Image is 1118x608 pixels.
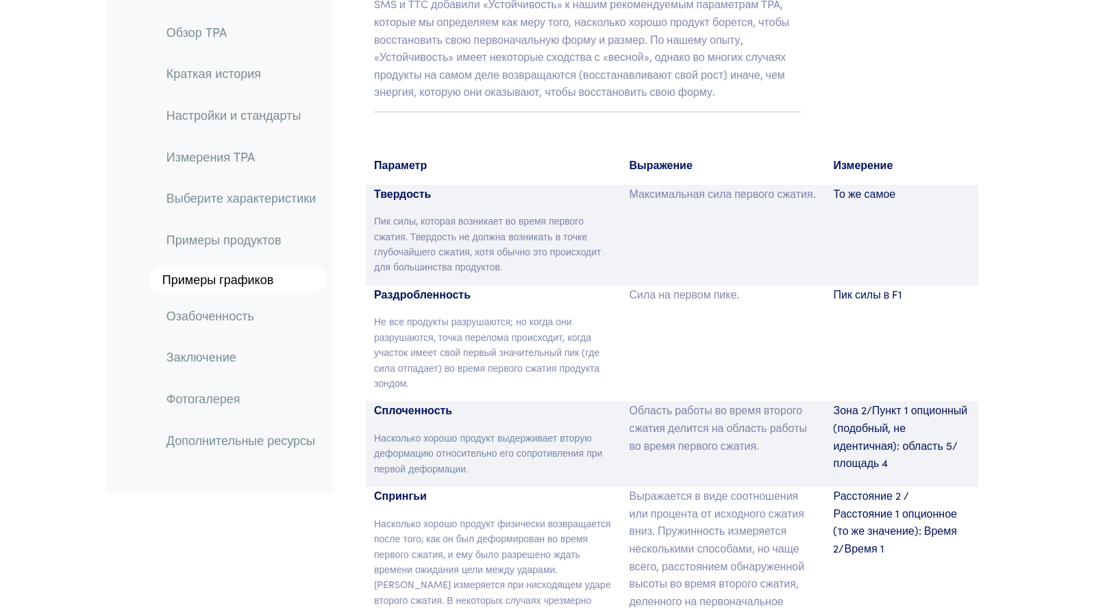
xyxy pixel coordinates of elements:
[374,487,613,505] p: Спрингьи
[833,185,970,203] p: То же самое
[374,314,613,390] p: Не все продукты разрушаются; но когда они разрушаются, точка перелома происходит, когда участок и...
[156,99,327,131] a: Настройки и стандарты
[630,156,817,174] p: Выражение
[156,383,327,414] a: Фотогалерея
[374,286,613,303] p: Раздробленность
[630,401,817,454] p: Область работы во время второго сжатия делится на область работы во время первого сжатия.
[156,300,327,331] a: Озабоченность
[156,342,327,373] a: Заключение
[149,266,327,293] a: Примеры графиков
[630,286,817,303] p: Сила на первом пике.
[156,58,327,90] a: Краткая история
[374,185,613,203] p: Твердость
[156,425,327,456] a: Дополнительные ресурсы
[156,141,327,173] a: Измерения TPA
[374,401,613,419] p: Сплоченность
[374,430,613,476] p: Насколько хорошо продукт выдерживает вторую деформацию относительно его сопротивления при первой ...
[374,156,613,174] p: Параметр
[156,16,327,48] a: Обзор TPA
[833,156,970,174] p: Измерение
[156,183,327,214] a: Выберите характеристики
[833,401,970,471] p: Зона 2/Пункт 1 опционный (подобный, не идентичная): область 5/площадь 4
[374,213,613,275] p: Пик силы, которая возникает во время первого сжатия. Твердость не должна возникать в точке глубоч...
[156,225,327,256] a: Примеры продуктов
[833,286,970,303] p: Пик силы в F1
[833,487,970,557] p: Расстояние 2 / Расстояние 1 опционное (то же значение): Время 2/Время 1
[630,185,817,203] p: Максимальная сила первого сжатия.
